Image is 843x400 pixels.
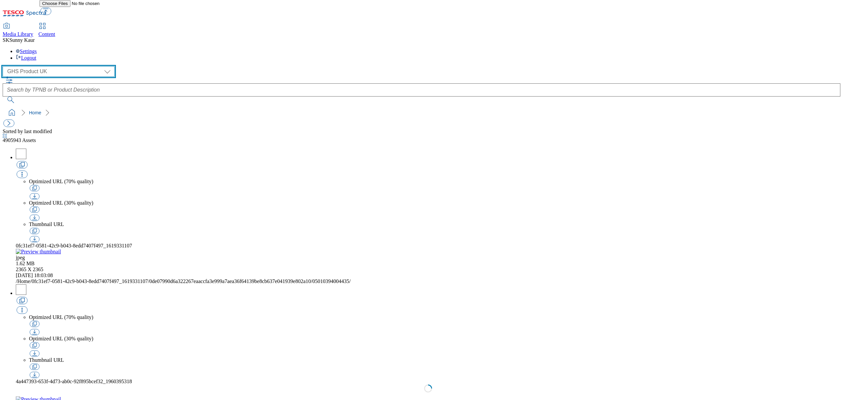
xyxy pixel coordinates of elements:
[39,31,55,37] span: Content
[16,255,25,260] span: Type
[7,107,17,118] a: home
[29,221,64,227] span: Thumbnail URL
[3,129,52,134] span: Sorted by last modified
[16,272,840,278] div: Last Modified
[3,83,840,97] input: Search by TPNB or Product Description
[16,243,132,248] span: 0fc31ef7-0581-42c9-b043-8edd7407f497_1619331107
[29,179,93,184] span: Optimized URL (70% quality)
[3,31,33,37] span: Media Library
[29,336,93,341] span: Optimized URL (30% quality)
[16,55,36,61] a: Logout
[29,357,64,363] span: Thumbnail URL
[16,48,37,54] a: Settings
[16,379,132,384] span: 4a447393-653f-4d73-ab0c-92f895bcef32_1960395318
[3,137,36,143] span: Assets
[16,267,43,272] span: Resolution
[29,200,93,206] span: Optimized URL (30% quality)
[16,278,840,284] div: /0fc31ef7-0581-42c9-b043-8edd7407f497_1619331107/0de07990d6a322267eaaccfa3e999a7aea36f64139be8cb6...
[9,37,35,43] span: Sunny Kaur
[3,137,22,143] span: 4905943
[16,249,840,255] a: Preview thumbnail
[29,110,41,115] a: Home
[16,249,61,255] img: Preview thumbnail
[3,37,9,43] span: SK
[3,23,33,37] a: Media Library
[16,261,35,266] span: Size
[39,23,55,37] a: Content
[3,106,840,119] nav: breadcrumb
[29,314,93,320] span: Optimized URL (70% quality)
